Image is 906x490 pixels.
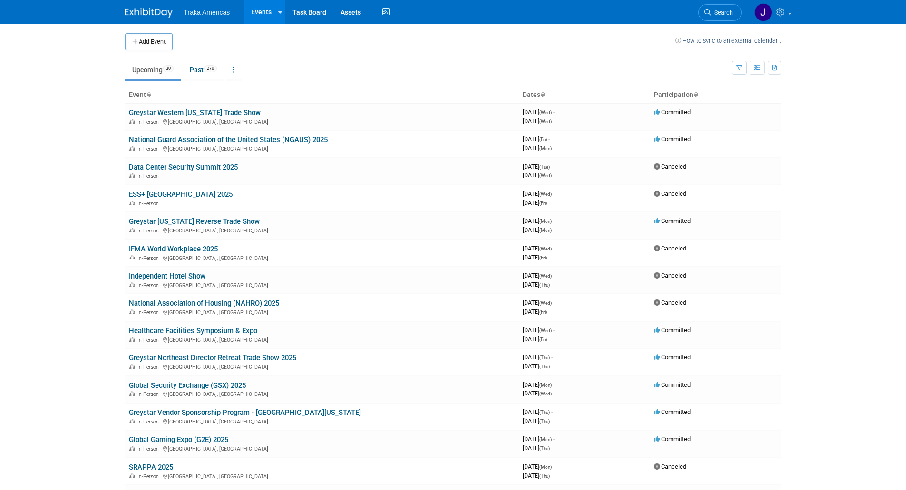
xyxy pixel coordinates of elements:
[539,273,552,279] span: (Wed)
[137,391,162,397] span: In-Person
[548,135,550,143] span: -
[523,108,555,115] span: [DATE]
[129,336,515,343] div: [GEOGRAPHIC_DATA], [GEOGRAPHIC_DATA]
[523,299,555,306] span: [DATE]
[523,354,553,361] span: [DATE]
[650,87,781,103] th: Participation
[137,364,162,370] span: In-Person
[129,390,515,397] div: [GEOGRAPHIC_DATA], [GEOGRAPHIC_DATA]
[129,473,135,478] img: In-Person Event
[184,9,230,16] span: Traka Americas
[129,119,135,124] img: In-Person Event
[539,246,552,251] span: (Wed)
[137,309,162,316] span: In-Person
[163,65,174,72] span: 30
[125,87,519,103] th: Event
[654,135,691,143] span: Committed
[539,355,550,360] span: (Thu)
[539,282,550,288] span: (Thu)
[553,327,555,334] span: -
[129,408,361,417] a: Greystar Vendor Sponsorship Program - [GEOGRAPHIC_DATA][US_STATE]
[125,33,173,50] button: Add Event
[137,282,162,288] span: In-Person
[129,417,515,425] div: [GEOGRAPHIC_DATA], [GEOGRAPHIC_DATA]
[523,472,550,479] span: [DATE]
[654,463,686,470] span: Canceled
[129,299,279,307] a: National Association of Housing (NAHRO) 2025
[539,255,547,260] span: (Fri)
[539,110,552,115] span: (Wed)
[523,381,555,388] span: [DATE]
[553,245,555,252] span: -
[129,391,135,396] img: In-Person Event
[129,309,135,314] img: In-Person Event
[129,327,257,335] a: Healthcare Facilities Symposium & Expo
[539,410,550,415] span: (Thu)
[654,190,686,197] span: Canceled
[539,464,552,470] span: (Mon)
[553,381,555,388] span: -
[523,135,550,143] span: [DATE]
[539,173,552,178] span: (Wed)
[519,87,650,103] th: Dates
[523,199,547,206] span: [DATE]
[523,190,555,197] span: [DATE]
[539,164,550,170] span: (Tue)
[654,381,691,388] span: Committed
[129,272,205,280] a: Independent Hotel Show
[523,117,552,125] span: [DATE]
[523,327,555,334] span: [DATE]
[129,435,228,444] a: Global Gaming Expo (G2E) 2025
[539,337,547,342] span: (Fri)
[129,217,260,226] a: Greystar [US_STATE] Reverse Trade Show
[539,473,550,479] span: (Thu)
[523,308,547,315] span: [DATE]
[675,37,781,44] a: How to sync to an external calendar...
[129,226,515,234] div: [GEOGRAPHIC_DATA], [GEOGRAPHIC_DATA]
[129,419,135,423] img: In-Person Event
[129,108,261,117] a: Greystar Western [US_STATE] Trade Show
[129,337,135,342] img: In-Person Event
[137,255,162,261] span: In-Person
[523,417,550,424] span: [DATE]
[129,173,135,178] img: In-Person Event
[137,228,162,234] span: In-Person
[551,408,553,415] span: -
[129,144,515,152] div: [GEOGRAPHIC_DATA], [GEOGRAPHIC_DATA]
[523,390,552,397] span: [DATE]
[129,282,135,287] img: In-Person Event
[654,327,691,334] span: Committed
[523,444,550,452] span: [DATE]
[523,254,547,261] span: [DATE]
[523,245,555,252] span: [DATE]
[129,444,515,452] div: [GEOGRAPHIC_DATA], [GEOGRAPHIC_DATA]
[539,309,547,315] span: (Fri)
[523,281,550,288] span: [DATE]
[539,364,550,369] span: (Thu)
[539,446,550,451] span: (Thu)
[654,163,686,170] span: Canceled
[137,146,162,152] span: In-Person
[129,228,135,232] img: In-Person Event
[539,228,552,233] span: (Mon)
[654,108,691,115] span: Committed
[523,163,553,170] span: [DATE]
[523,435,555,442] span: [DATE]
[523,363,550,370] span: [DATE]
[129,381,246,390] a: Global Security Exchange (GSX) 2025
[553,272,555,279] span: -
[539,383,552,388] span: (Mon)
[551,163,553,170] span: -
[539,391,552,396] span: (Wed)
[523,144,552,152] span: [DATE]
[137,446,162,452] span: In-Person
[523,217,555,224] span: [DATE]
[539,300,552,306] span: (Wed)
[711,9,733,16] span: Search
[539,146,552,151] span: (Mon)
[129,363,515,370] div: [GEOGRAPHIC_DATA], [GEOGRAPHIC_DATA]
[523,336,547,343] span: [DATE]
[204,65,217,72] span: 270
[693,91,698,98] a: Sort by Participation Type
[698,4,742,21] a: Search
